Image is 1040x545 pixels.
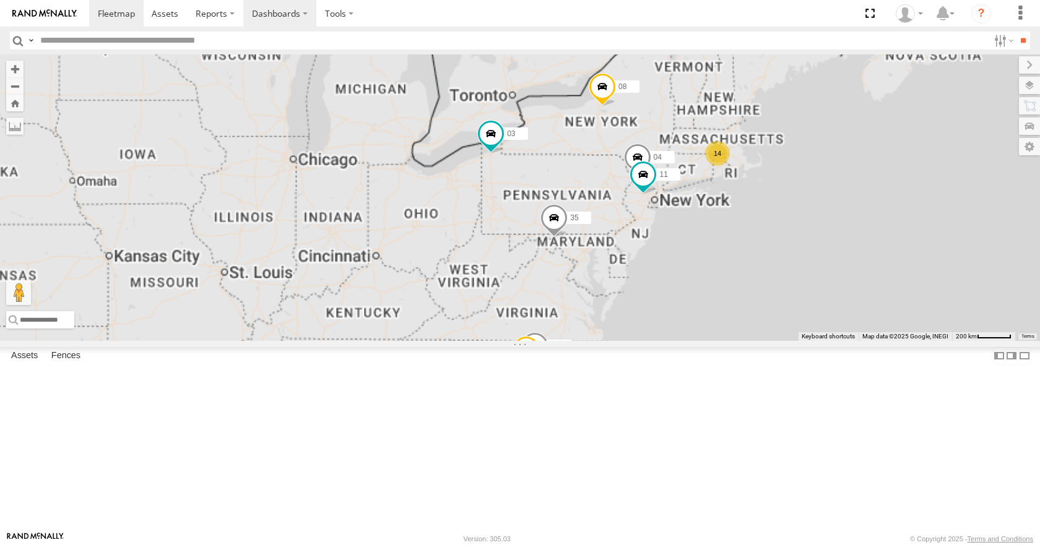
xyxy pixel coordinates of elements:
a: Terms [1021,333,1034,338]
label: Hide Summary Table [1018,347,1031,365]
label: Search Filter Options [989,32,1016,49]
div: 14 [705,141,730,166]
label: Dock Summary Table to the Right [1005,347,1018,365]
span: 08 [618,83,626,92]
span: 35 [570,213,578,222]
button: Drag Pegman onto the map to open Street View [6,280,31,305]
img: rand-logo.svg [12,9,77,18]
div: Aaron Kuchrawy [891,4,927,23]
i: ? [971,4,991,24]
button: Map Scale: 200 km per 52 pixels [952,332,1015,341]
button: Zoom Home [6,95,24,111]
label: Measure [6,118,24,135]
button: Keyboard shortcuts [802,332,855,341]
span: 11 [659,170,667,179]
label: Dock Summary Table to the Left [993,347,1005,365]
button: Zoom in [6,61,24,77]
label: Search Query [26,32,36,49]
label: Map Settings [1019,138,1040,155]
span: 03 [507,130,515,139]
div: © Copyright 2025 - [910,535,1033,543]
a: Visit our Website [7,533,64,545]
label: Fences [45,348,87,365]
label: Assets [5,348,44,365]
div: Version: 305.03 [464,535,511,543]
span: 200 km [956,333,977,340]
button: Zoom out [6,77,24,95]
span: Map data ©2025 Google, INEGI [862,333,948,340]
a: Terms and Conditions [968,535,1033,543]
span: 04 [654,153,662,162]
